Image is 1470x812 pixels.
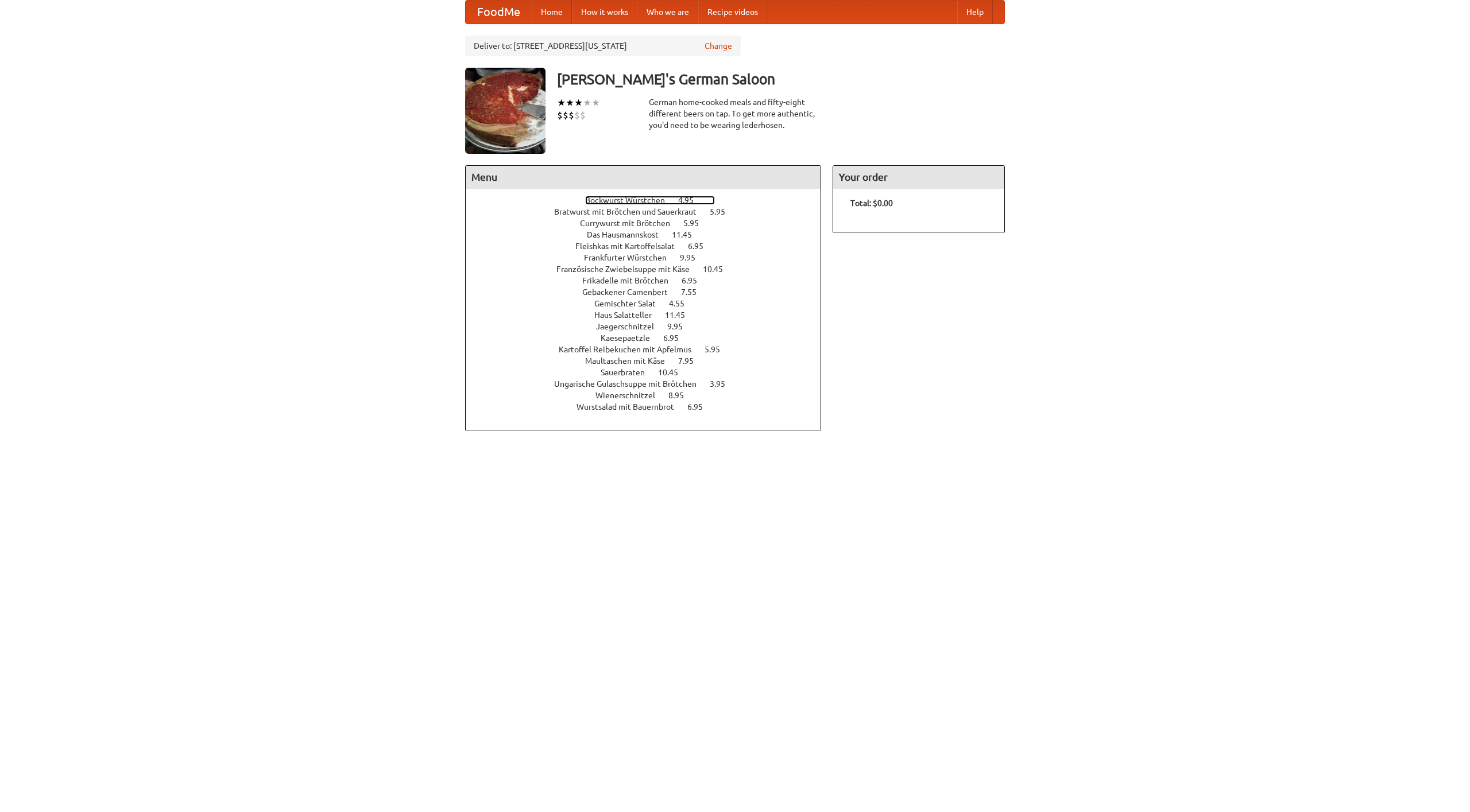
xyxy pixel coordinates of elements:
[587,230,713,239] a: Das Hausmannskost 11.45
[585,196,715,205] a: Bockwurst Würstchen 4.95
[580,109,586,122] li: $
[465,68,546,154] img: angular.jpg
[584,253,717,262] a: Frankfurter Würstchen 9.95
[594,310,663,320] span: Haus Salatteller
[665,310,697,320] span: 11.45
[559,345,703,354] span: Kartoffel Reibekuchen mit Apfelmus
[587,230,670,239] span: Das Hausmannskost
[678,196,705,205] span: 4.95
[572,1,637,24] a: How it works
[554,207,746,216] a: Bratwurst mit Brötchen und Sauerkraut 5.95
[582,287,679,297] span: Gebackener Camenbert
[563,109,568,122] li: $
[466,1,532,24] a: FoodMe
[559,345,741,354] a: Kartoffel Reibekuchen mit Apfelmus 5.95
[575,242,686,251] span: Fleishkas mit Kartoffelsalat
[601,333,661,343] span: Kaesepaetzle
[687,402,714,411] span: 6.95
[637,1,698,24] a: Who we are
[601,368,656,377] span: Sauerbraten
[705,345,732,354] span: 5.95
[585,356,676,366] span: Maultaschen mit Käse
[672,230,703,239] span: 11.45
[574,96,583,109] li: ★
[557,68,1005,91] h3: [PERSON_NAME]'s German Saloon
[681,287,708,297] span: 7.55
[580,219,720,228] a: Currywurst mit Brötchen 5.95
[582,276,718,285] a: Frikadelle mit Brötchen 6.95
[465,36,741,56] div: Deliver to: [STREET_ADDRESS][US_STATE]
[577,402,724,411] a: Wurstsalad mit Bauernbrot 6.95
[554,379,746,388] a: Ungarische Gulaschsuppe mit Brötchen 3.95
[556,265,744,274] a: Französische Zwiebelsuppe mit Käse 10.45
[556,265,701,274] span: Französische Zwiebelsuppe mit Käse
[703,265,734,274] span: 10.45
[710,207,737,216] span: 5.95
[583,96,591,109] li: ★
[584,253,678,262] span: Frankfurter Würstchen
[658,368,690,377] span: 10.45
[667,322,694,331] span: 9.95
[678,356,705,366] span: 7.95
[580,219,682,228] span: Currywurst mit Brötchen
[649,96,821,131] div: German home-cooked meals and fifty-eight different beers on tap. To get more authentic, you'd nee...
[594,299,667,308] span: Gemischter Salat
[557,109,563,122] li: $
[594,299,706,308] a: Gemischter Salat 4.55
[850,199,893,208] b: Total: $0.00
[705,40,732,52] a: Change
[710,379,737,388] span: 3.95
[577,402,686,411] span: Wurstsalad mit Bauernbrot
[683,219,710,228] span: 5.95
[596,322,704,331] a: Jaegerschnitzel 9.95
[591,96,600,109] li: ★
[554,207,708,216] span: Bratwurst mit Brötchen und Sauerkraut
[568,109,574,122] li: $
[594,310,706,320] a: Haus Salatteller 11.45
[595,391,667,400] span: Wienerschnitzel
[582,287,718,297] a: Gebackener Camenbert 7.55
[595,391,705,400] a: Wienerschnitzel 8.95
[957,1,993,24] a: Help
[698,1,767,24] a: Recipe videos
[532,1,572,24] a: Home
[466,166,821,189] h4: Menu
[663,333,690,343] span: 6.95
[566,96,574,109] li: ★
[582,276,680,285] span: Frikadelle mit Brötchen
[601,368,699,377] a: Sauerbraten 10.45
[574,109,580,122] li: $
[585,196,676,205] span: Bockwurst Würstchen
[833,166,1004,189] h4: Your order
[557,96,566,109] li: ★
[682,276,709,285] span: 6.95
[554,379,708,388] span: Ungarische Gulaschsuppe mit Brötchen
[669,299,696,308] span: 4.55
[575,242,725,251] a: Fleishkas mit Kartoffelsalat 6.95
[601,333,700,343] a: Kaesepaetzle 6.95
[688,242,715,251] span: 6.95
[596,322,666,331] span: Jaegerschnitzel
[680,253,707,262] span: 9.95
[585,356,715,366] a: Maultaschen mit Käse 7.95
[668,391,695,400] span: 8.95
